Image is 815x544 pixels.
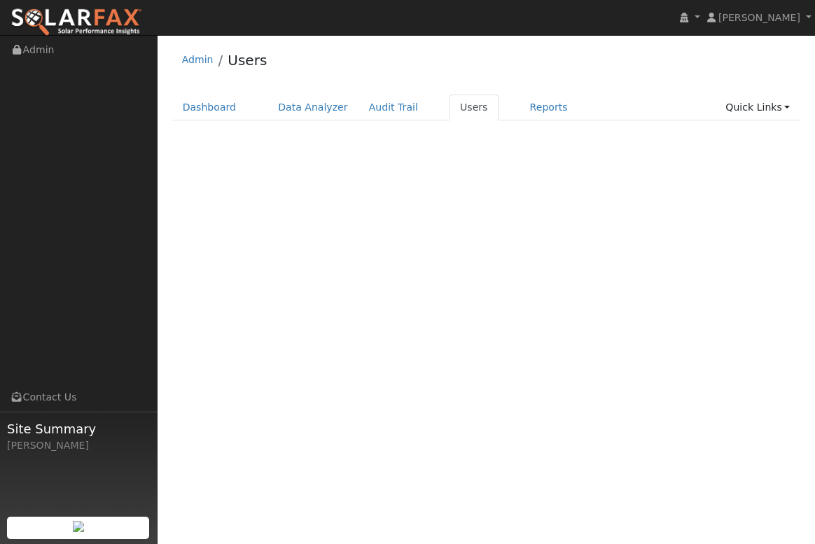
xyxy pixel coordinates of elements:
[182,54,214,65] a: Admin
[73,521,84,532] img: retrieve
[520,95,578,120] a: Reports
[228,52,267,69] a: Users
[7,438,150,453] div: [PERSON_NAME]
[267,95,358,120] a: Data Analyzer
[11,8,142,37] img: SolarFax
[450,95,499,120] a: Users
[7,419,150,438] span: Site Summary
[172,95,247,120] a: Dashboard
[358,95,429,120] a: Audit Trail
[715,95,800,120] a: Quick Links
[718,12,800,23] span: [PERSON_NAME]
